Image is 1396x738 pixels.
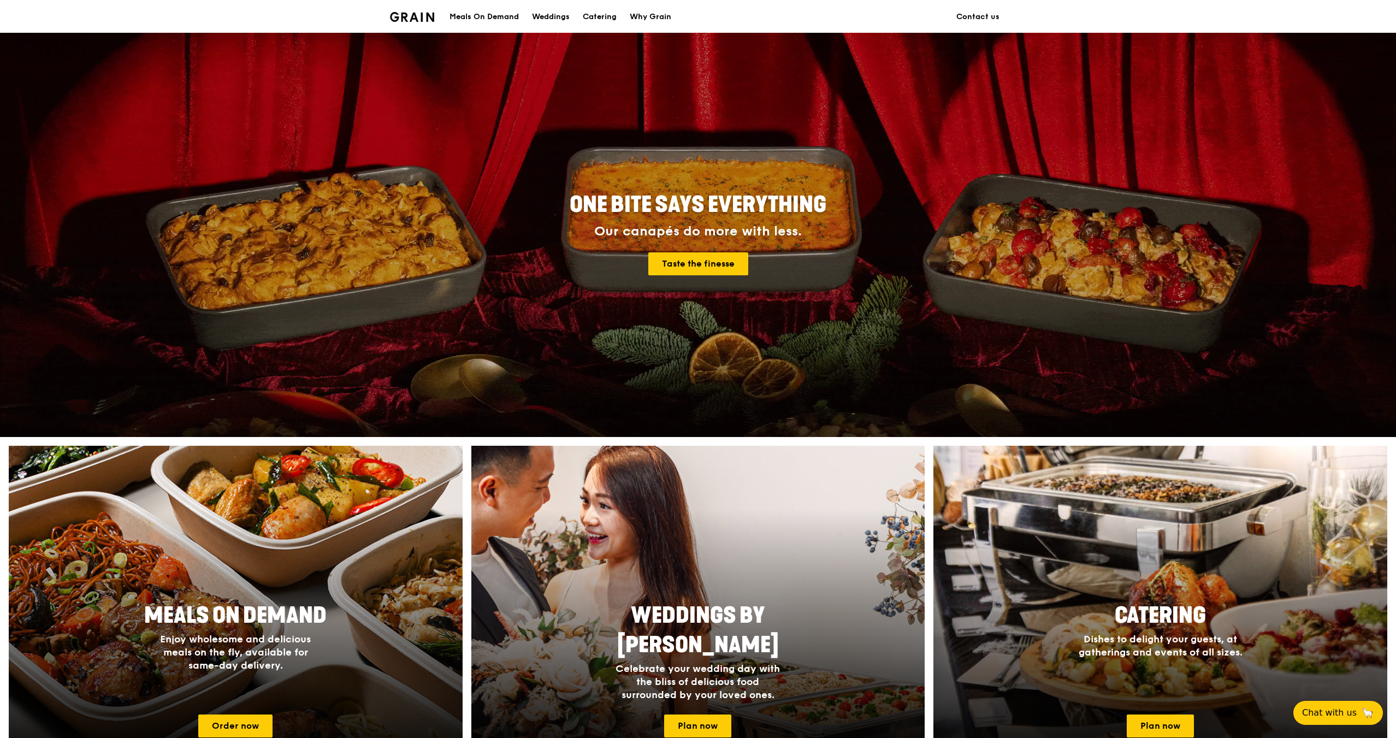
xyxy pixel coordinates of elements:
div: Meals On Demand [449,1,519,33]
a: Order now [198,715,273,737]
span: Chat with us [1302,706,1357,719]
div: Our canapés do more with less. [501,224,895,239]
a: Taste the finesse [648,252,748,275]
div: Catering [583,1,617,33]
span: ONE BITE SAYS EVERYTHING [570,192,826,218]
span: Enjoy wholesome and delicious meals on the fly, available for same-day delivery. [160,633,311,671]
div: Weddings [532,1,570,33]
span: 🦙 [1361,706,1374,719]
a: Weddings [525,1,576,33]
a: Plan now [664,715,731,737]
span: Catering [1115,603,1206,629]
a: Plan now [1127,715,1194,737]
div: Why Grain [630,1,671,33]
a: Contact us [950,1,1006,33]
a: Why Grain [623,1,678,33]
a: Catering [576,1,623,33]
span: Celebrate your wedding day with the bliss of delicious food surrounded by your loved ones. [616,663,780,701]
img: Grain [390,12,434,22]
span: Weddings by [PERSON_NAME] [617,603,779,658]
span: Dishes to delight your guests, at gatherings and events of all sizes. [1079,633,1243,658]
span: Meals On Demand [144,603,327,629]
button: Chat with us🦙 [1293,701,1383,725]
